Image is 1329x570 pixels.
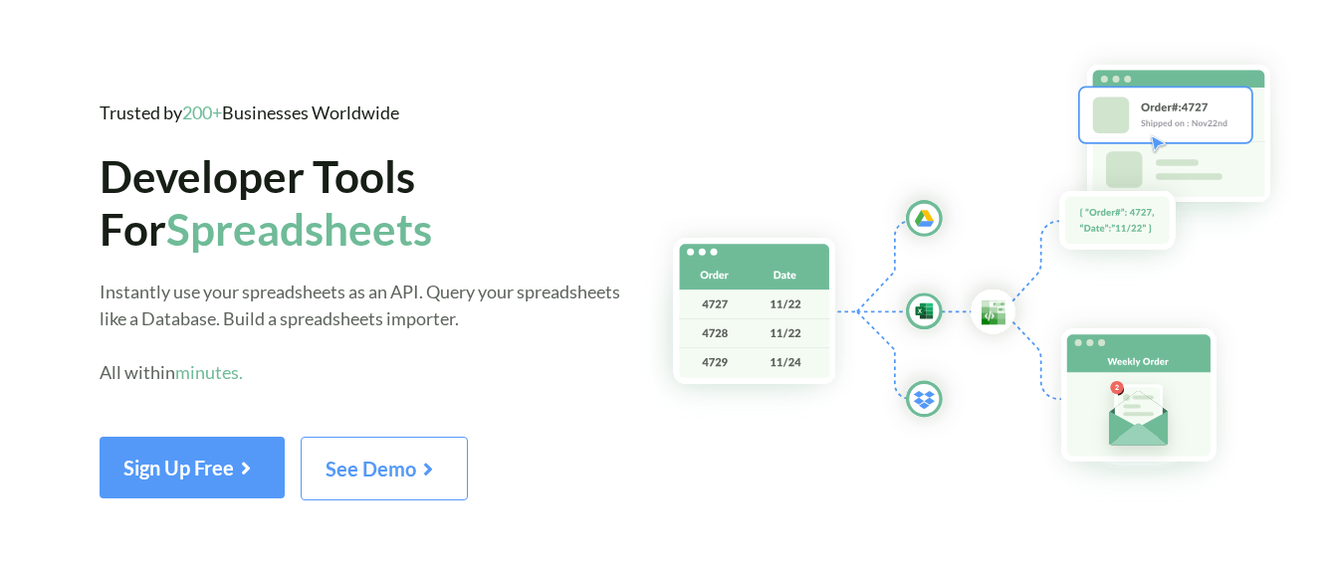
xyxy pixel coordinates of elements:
[100,150,432,255] span: Developer Tools For
[638,40,1329,504] img: Hero Spreadsheet Flow
[326,457,443,480] span: See Demo
[100,437,285,498] button: Sign Up Free
[100,281,620,383] span: Instantly use your spreadsheets as an API. Query your spreadsheets like a Database. Build a sprea...
[100,101,399,123] span: Trusted by Businesses Worldwide
[301,464,468,480] a: See Demo
[301,437,468,500] button: See Demo
[123,456,261,479] span: Sign Up Free
[182,101,222,123] span: 200+
[166,203,432,255] span: Spreadsheets
[175,361,243,383] span: minutes.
